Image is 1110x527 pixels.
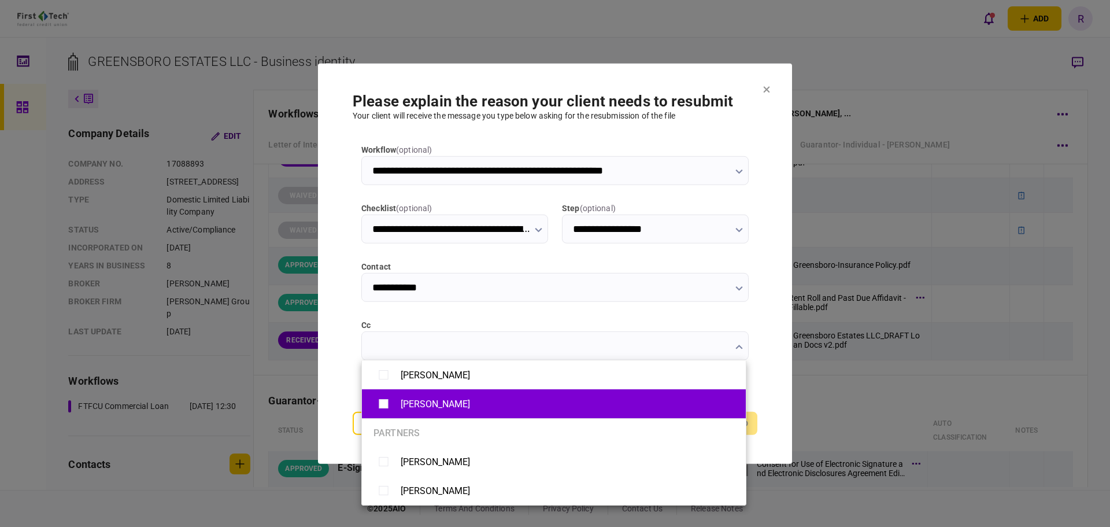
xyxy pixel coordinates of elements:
[401,370,470,381] div: [PERSON_NAME]
[401,485,470,496] div: [PERSON_NAME]
[362,418,746,447] li: Partners
[373,365,734,385] button: [PERSON_NAME]
[373,394,734,414] button: [PERSON_NAME]
[401,399,470,410] div: [PERSON_NAME]
[373,452,734,472] button: [PERSON_NAME]
[373,481,734,501] button: [PERSON_NAME]
[401,456,470,467] div: [PERSON_NAME]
